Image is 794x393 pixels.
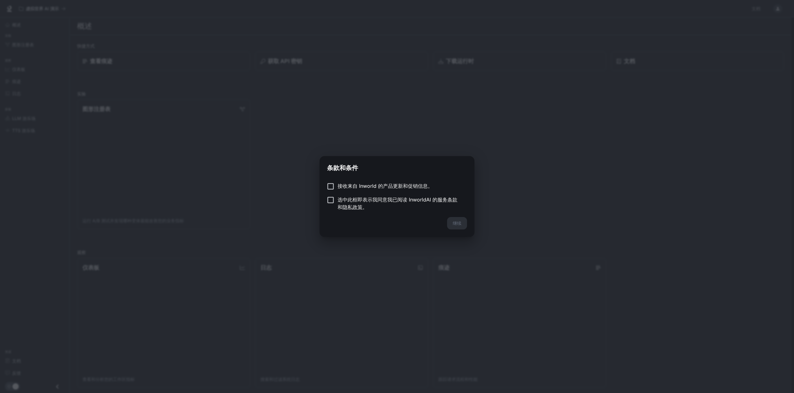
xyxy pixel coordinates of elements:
font: 和 [338,204,343,210]
a: 隐私政策 [343,204,362,210]
a: 服务条款 [437,196,457,203]
font: 接收来自 Inworld 的产品更新和促销信息。 [338,183,433,189]
font: 条款和条件 [327,164,358,172]
font: 选中此框即表示我同意我已阅读 InworldAI 的 [338,196,437,203]
font: 。 [362,204,367,210]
